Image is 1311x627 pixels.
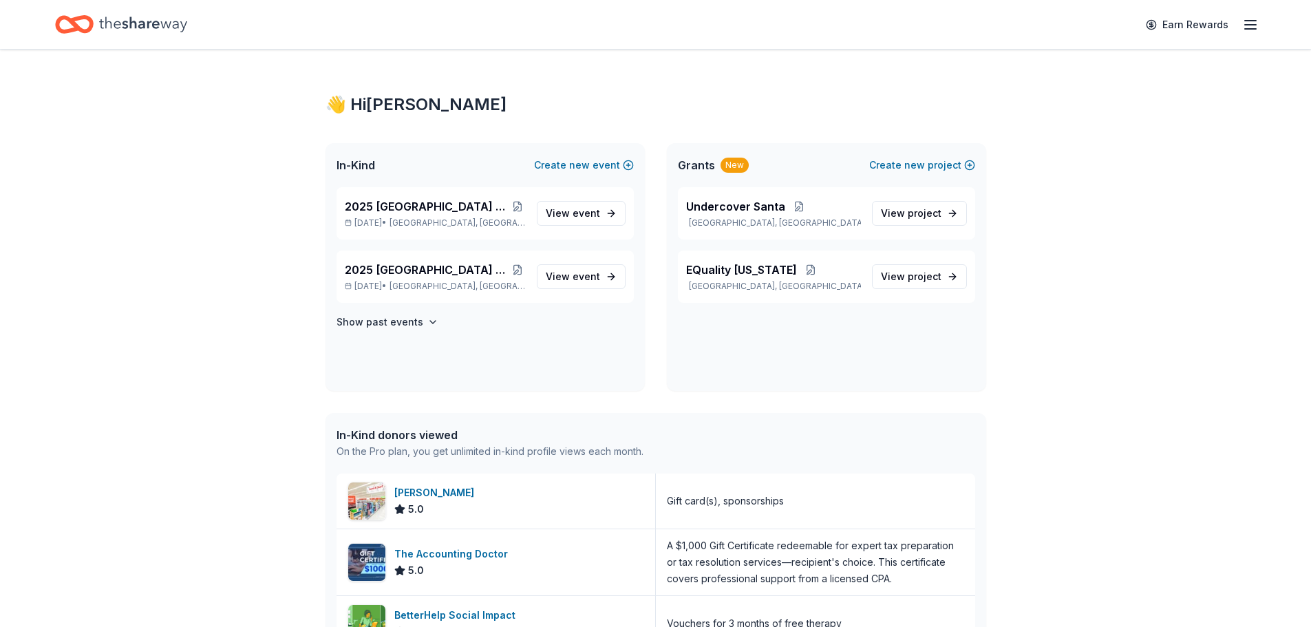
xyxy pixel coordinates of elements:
[872,201,967,226] a: View project
[686,262,797,278] span: EQuality [US_STATE]
[337,427,643,443] div: In-Kind donors viewed
[390,217,525,229] span: [GEOGRAPHIC_DATA], [GEOGRAPHIC_DATA]
[869,157,975,173] button: Createnewproject
[678,157,715,173] span: Grants
[408,501,424,518] span: 5.0
[537,201,626,226] a: View event
[573,207,600,219] span: event
[667,538,964,587] div: A $1,000 Gift Certificate redeemable for expert tax preparation or tax resolution services—recipi...
[390,281,525,292] span: [GEOGRAPHIC_DATA], [GEOGRAPHIC_DATA]
[686,198,785,215] span: Undercover Santa
[345,262,510,278] span: 2025 [GEOGRAPHIC_DATA] Equality [US_STATE] Gala
[881,205,941,222] span: View
[337,314,423,330] h4: Show past events
[904,157,925,173] span: new
[881,268,941,285] span: View
[348,482,385,520] img: Image for Winn-Dixie
[908,207,941,219] span: project
[326,94,986,116] div: 👋 Hi [PERSON_NAME]
[55,8,187,41] a: Home
[667,493,784,509] div: Gift card(s), sponsorships
[345,281,526,292] p: [DATE] •
[546,268,600,285] span: View
[546,205,600,222] span: View
[686,217,861,229] p: [GEOGRAPHIC_DATA], [GEOGRAPHIC_DATA]
[394,546,513,562] div: The Accounting Doctor
[721,158,749,173] div: New
[348,544,385,581] img: Image for The Accounting Doctor
[534,157,634,173] button: Createnewevent
[872,264,967,289] a: View project
[1138,12,1237,37] a: Earn Rewards
[345,198,510,215] span: 2025 [GEOGRAPHIC_DATA] Equality [US_STATE] Gala
[337,443,643,460] div: On the Pro plan, you get unlimited in-kind profile views each month.
[569,157,590,173] span: new
[573,270,600,282] span: event
[337,314,438,330] button: Show past events
[394,607,521,624] div: BetterHelp Social Impact
[345,217,526,229] p: [DATE] •
[337,157,375,173] span: In-Kind
[537,264,626,289] a: View event
[394,485,480,501] div: [PERSON_NAME]
[908,270,941,282] span: project
[686,281,861,292] p: [GEOGRAPHIC_DATA], [GEOGRAPHIC_DATA]
[408,562,424,579] span: 5.0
